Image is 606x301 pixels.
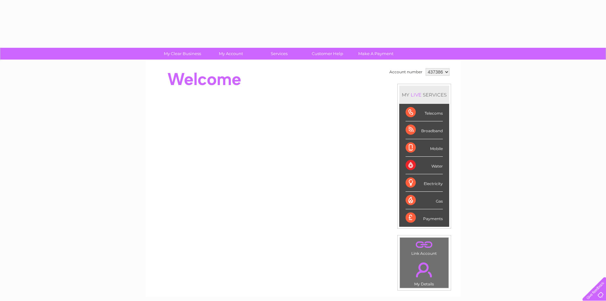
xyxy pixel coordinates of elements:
[388,67,424,77] td: Account number
[400,237,449,257] td: Link Account
[406,139,443,157] div: Mobile
[253,48,305,60] a: Services
[401,239,447,250] a: .
[401,259,447,281] a: .
[406,121,443,139] div: Broadband
[301,48,354,60] a: Customer Help
[350,48,402,60] a: Make A Payment
[400,257,449,288] td: My Details
[205,48,257,60] a: My Account
[406,104,443,121] div: Telecoms
[406,157,443,174] div: Water
[409,92,423,98] div: LIVE
[406,174,443,192] div: Electricity
[406,192,443,209] div: Gas
[399,86,449,104] div: MY SERVICES
[406,209,443,226] div: Payments
[156,48,209,60] a: My Clear Business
